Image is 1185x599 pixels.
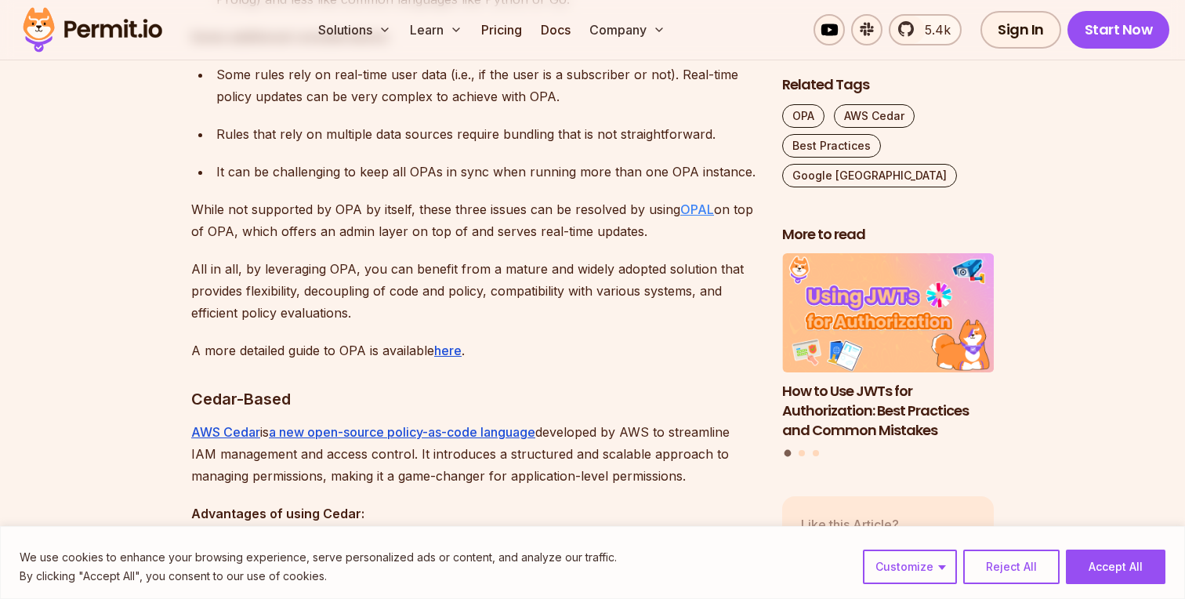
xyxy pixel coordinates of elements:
[782,134,881,158] a: Best Practices
[583,14,672,45] button: Company
[889,14,962,45] a: 5.4k
[20,567,617,586] p: By clicking "Accept All", you consent to our use of cookies.
[216,123,757,145] p: Rules that rely on multiple data sources require bundling that is not straightforward.
[191,198,757,242] p: While not supported by OPA by itself, these three issues can be resolved by using on top of OPA, ...
[834,104,915,128] a: AWS Cedar
[813,450,819,456] button: Go to slide 3
[20,548,617,567] p: We use cookies to enhance your browsing experience, serve personalized ads or content, and analyz...
[216,64,757,107] p: Some rules rely on real-time user data (i.e., if the user is a subscriber or not). Real-time poli...
[782,75,994,95] h2: Related Tags
[782,254,994,441] a: How to Use JWTs for Authorization: Best Practices and Common MistakesHow to Use JWTs for Authoriz...
[801,515,918,534] p: Like this Article?
[191,258,757,324] p: All in all, by leveraging OPA, you can benefit from a mature and widely adopted solution that pro...
[269,424,535,440] a: a new open-source policy-as-code language
[216,161,757,183] p: It can be challenging to keep all OPAs in sync when running more than one OPA instance.
[475,14,528,45] a: Pricing
[191,339,757,361] p: A more detailed guide to OPA is available .
[782,254,994,441] li: 1 of 3
[863,550,957,584] button: Customize
[191,506,364,521] strong: Advantages of using Cedar:
[680,201,714,217] a: OPAL
[782,254,994,459] div: Posts
[782,382,994,440] h3: How to Use JWTs for Authorization: Best Practices and Common Mistakes
[782,225,994,245] h2: More to read
[434,343,462,358] a: here
[404,14,469,45] button: Learn
[785,450,792,457] button: Go to slide 1
[915,20,951,39] span: 5.4k
[191,421,757,487] p: is developed by AWS to streamline IAM management and access control. It introduces a structured a...
[963,550,1060,584] button: Reject All
[16,3,169,56] img: Permit logo
[799,450,805,456] button: Go to slide 2
[1066,550,1165,584] button: Accept All
[191,424,260,440] a: AWS Cedar
[1067,11,1170,49] a: Start Now
[782,254,994,373] img: How to Use JWTs for Authorization: Best Practices and Common Mistakes
[782,104,824,128] a: OPA
[782,164,957,187] a: Google [GEOGRAPHIC_DATA]
[535,14,577,45] a: Docs
[312,14,397,45] button: Solutions
[191,387,757,412] h3: Cedar-Based
[980,11,1061,49] a: Sign In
